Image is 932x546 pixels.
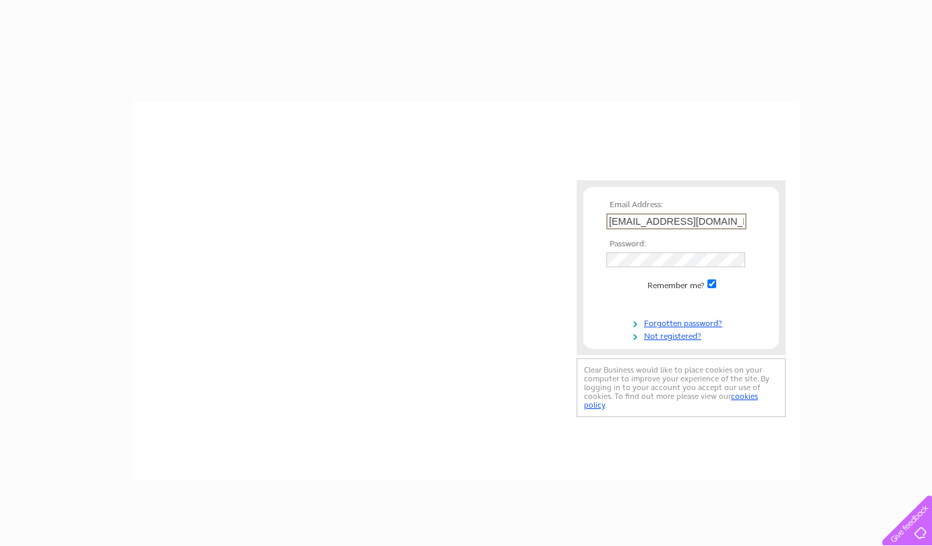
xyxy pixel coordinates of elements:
[603,277,759,291] td: Remember me?
[640,294,723,312] input: Submit
[603,200,759,210] th: Email Address:
[606,329,759,342] a: Not registered?
[603,240,759,249] th: Password:
[584,391,758,410] a: cookies policy
[577,358,786,417] div: Clear Business would like to place cookies on your computer to improve your experience of the sit...
[606,316,759,329] a: Forgotten password?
